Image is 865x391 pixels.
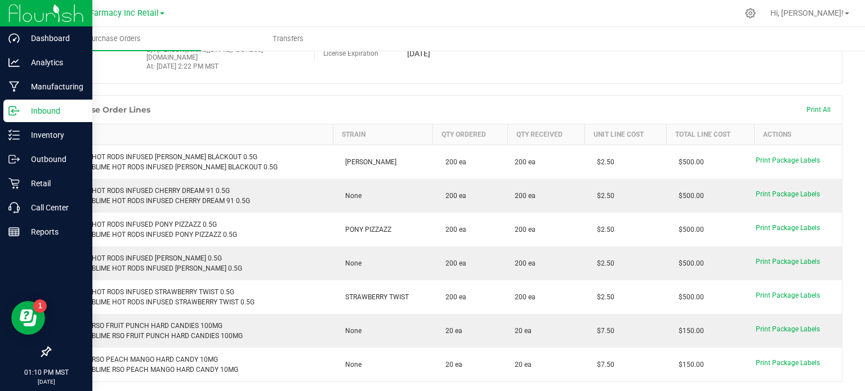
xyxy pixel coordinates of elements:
[585,124,666,145] th: Unit Line Cost
[515,258,536,268] span: 200 ea
[756,359,820,367] span: Print Package Labels
[591,158,614,166] span: $2.50
[340,158,396,166] span: [PERSON_NAME]
[20,104,87,118] p: Inbound
[440,293,466,301] span: 200 ea
[57,152,327,172] div: SUBLIME HOT RODS INFUSED [PERSON_NAME] BLACKOUT 0.5G Retail: SUBLIME HOT RODS INFUSED [PERSON_NAM...
[673,192,704,200] span: $500.00
[57,186,327,206] div: SUBLIME HOT RODS INFUSED CHERRY DREAM 91 0.5G Retail: SUBLIME HOT RODS INFUSED CHERRY DREAM 91 0.5G
[8,81,20,92] inline-svg: Manufacturing
[673,327,704,335] span: $150.00
[433,124,508,145] th: Qty Ordered
[20,225,87,239] p: Reports
[323,48,378,59] label: License Expiration
[146,46,305,61] p: By: [PERSON_NAME][EMAIL_ADDRESS][DOMAIN_NAME]
[673,158,704,166] span: $500.00
[756,224,820,232] span: Print Package Labels
[515,191,536,201] span: 200 ea
[591,259,614,267] span: $2.50
[8,129,20,141] inline-svg: Inventory
[591,226,614,233] span: $2.50
[57,287,327,307] div: SUBLIME HOT RODS INFUSED STRAWBERRY TWIST 0.5G Retail: SUBLIME HOT RODS INFUSED STRAWBERRY TWIST ...
[57,321,327,341] div: SUBLIME RSO FRUIT PUNCH HARD CANDIES 100MG Retail: SUBLIME RSO FRUIT PUNCH HARD CANDIES 100MG
[440,259,466,267] span: 200 ea
[340,293,409,301] span: STRAWBERRY TWIST
[5,367,87,377] p: 01:10 PM MST
[756,190,820,198] span: Print Package Labels
[591,293,614,301] span: $2.50
[770,8,844,17] span: Hi, [PERSON_NAME]!
[806,106,831,114] span: Print All
[756,291,820,299] span: Print Package Labels
[20,32,87,45] p: Dashboard
[201,27,375,51] a: Transfers
[515,326,532,336] span: 20 ea
[666,124,754,145] th: Total Line Cost
[515,359,532,370] span: 20 ea
[27,27,201,51] a: Purchase Orders
[673,226,704,233] span: $500.00
[8,178,20,189] inline-svg: Retail
[340,361,362,368] span: None
[407,49,430,58] span: [DATE]
[515,292,536,302] span: 200 ea
[257,34,319,44] span: Transfers
[8,154,20,165] inline-svg: Outbound
[756,325,820,333] span: Print Package Labels
[440,361,462,368] span: 20 ea
[5,377,87,386] p: [DATE]
[57,354,327,375] div: SUBLIME RSO PEACH MANGO HARD CANDY 10MG Retail: SUBLIME RSO PEACH MANGO HARD CANDY 10MG
[20,201,87,214] p: Call Center
[8,33,20,44] inline-svg: Dashboard
[146,62,305,70] p: At: [DATE] 2:22 PM MST
[66,8,159,18] span: Globe Farmacy Inc Retail
[673,361,704,368] span: $150.00
[591,192,614,200] span: $2.50
[8,226,20,237] inline-svg: Reports
[591,327,614,335] span: $7.50
[8,202,20,213] inline-svg: Call Center
[756,258,820,266] span: Print Package Labels
[754,124,842,145] th: Actions
[333,124,433,145] th: Strain
[61,105,150,114] h1: Purchase Order Lines
[33,299,47,313] iframe: Resource center unread badge
[743,8,757,19] div: Manage settings
[591,361,614,368] span: $7.50
[440,226,466,233] span: 200 ea
[673,293,704,301] span: $500.00
[51,124,333,145] th: Item
[20,80,87,93] p: Manufacturing
[72,34,156,44] span: Purchase Orders
[340,192,362,200] span: None
[440,327,462,335] span: 20 ea
[508,124,585,145] th: Qty Received
[11,301,45,335] iframe: Resource center
[340,226,391,233] span: PONY PIZZAZZ
[440,158,466,166] span: 200 ea
[20,56,87,69] p: Analytics
[8,105,20,116] inline-svg: Inbound
[20,177,87,190] p: Retail
[340,259,362,267] span: None
[20,152,87,166] p: Outbound
[756,156,820,164] span: Print Package Labels
[57,219,327,240] div: SUBLIME HOT RODS INFUSED PONY PIZZAZZ 0.5G Retail: SUBLIME HOT RODS INFUSED PONY PIZZAZZ 0.5G
[673,259,704,267] span: $500.00
[8,57,20,68] inline-svg: Analytics
[515,157,536,167] span: 200 ea
[57,253,327,273] div: SUBLIME HOT RODS INFUSED [PERSON_NAME] 0.5G Retail: SUBLIME HOT RODS INFUSED [PERSON_NAME] 0.5G
[515,224,536,235] span: 200 ea
[340,327,362,335] span: None
[20,128,87,142] p: Inventory
[440,192,466,200] span: 200 ea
